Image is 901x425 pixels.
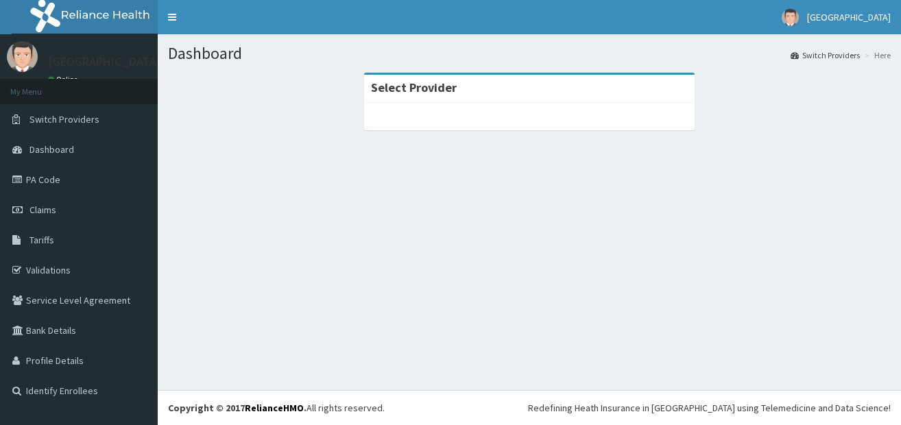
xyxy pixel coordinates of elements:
li: Here [861,49,891,61]
span: Claims [29,204,56,216]
a: Online [48,75,81,84]
strong: Select Provider [371,80,457,95]
footer: All rights reserved. [158,390,901,425]
img: User Image [7,41,38,72]
p: [GEOGRAPHIC_DATA] [48,56,161,68]
span: Dashboard [29,143,74,156]
span: Tariffs [29,234,54,246]
h1: Dashboard [168,45,891,62]
div: Redefining Heath Insurance in [GEOGRAPHIC_DATA] using Telemedicine and Data Science! [528,401,891,415]
strong: Copyright © 2017 . [168,402,307,414]
span: Switch Providers [29,113,99,125]
a: RelianceHMO [245,402,304,414]
img: User Image [782,9,799,26]
a: Switch Providers [791,49,860,61]
span: [GEOGRAPHIC_DATA] [807,11,891,23]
